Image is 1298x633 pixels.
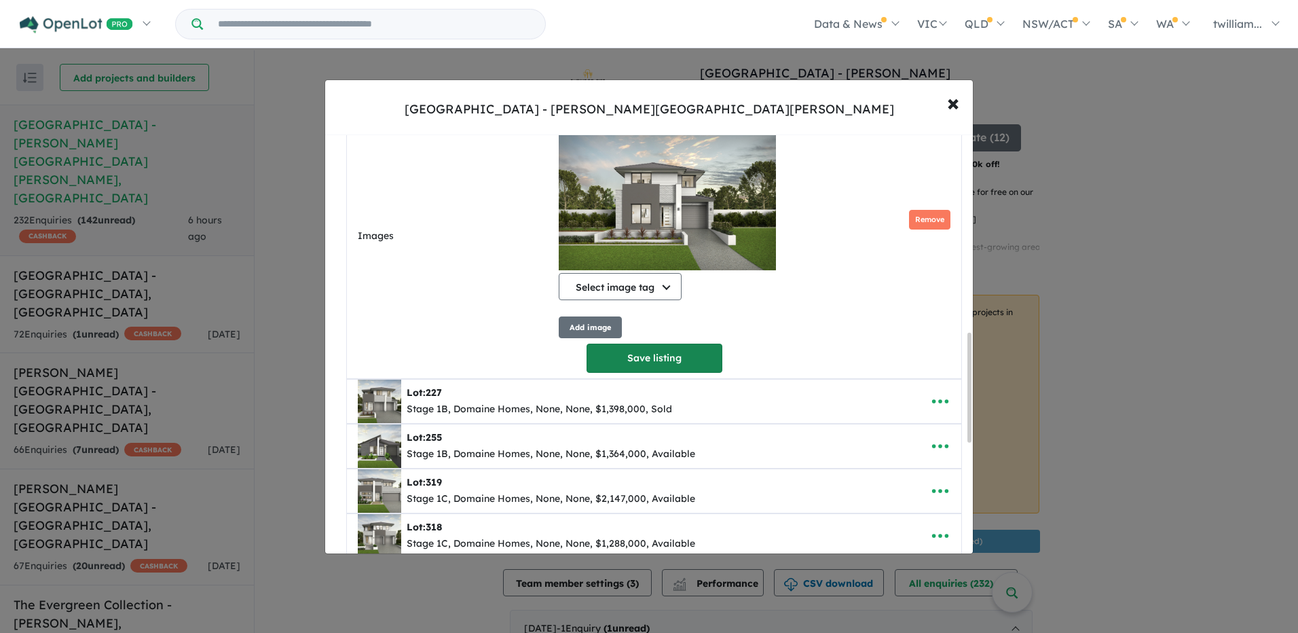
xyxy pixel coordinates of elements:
[407,401,672,418] div: Stage 1B, Domaine Homes, None, None, $1,398,000, Sold
[358,228,553,245] label: Images
[1213,17,1262,31] span: twilliam...
[407,446,695,463] div: Stage 1B, Domaine Homes, None, None, $1,364,000, Available
[559,273,682,300] button: Select image tag
[407,536,695,552] div: Stage 1C, Domaine Homes, None, None, $1,288,000, Available
[407,431,442,444] b: Lot:
[405,101,894,118] div: [GEOGRAPHIC_DATA] - [PERSON_NAME][GEOGRAPHIC_DATA][PERSON_NAME]
[587,344,722,373] button: Save listing
[947,88,959,117] span: ×
[358,469,401,513] img: Fairwood%20Rise%20Estate%20-%20Rouse%20Hill%20-%20Lot%20319___1756192939.PNG
[358,424,401,468] img: Fairwood%20Rise%20Estate%20-%20Rouse%20Hill%20-%20Lot%20255___1748568443.PNG
[559,134,776,270] img: 2Q==
[909,210,950,230] button: Remove
[206,10,542,39] input: Try estate name, suburb, builder or developer
[407,491,695,507] div: Stage 1C, Domaine Homes, None, None, $2,147,000, Available
[426,476,442,488] span: 319
[426,431,442,444] span: 255
[426,521,442,533] span: 318
[407,521,442,533] b: Lot:
[407,476,442,488] b: Lot:
[407,386,442,399] b: Lot:
[426,386,442,399] span: 227
[559,316,622,339] button: Add image
[358,380,401,423] img: Fairwood%20Rise%20Estate%20-%20Rouse%20Hill%20-%20Lot%20227___1753971788.png
[358,514,401,558] img: Fairwood%20Rise%20Estate%20-%20Rouse%20Hill%20-%20Lot%20318___1753971939.jpg
[20,16,133,33] img: Openlot PRO Logo White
